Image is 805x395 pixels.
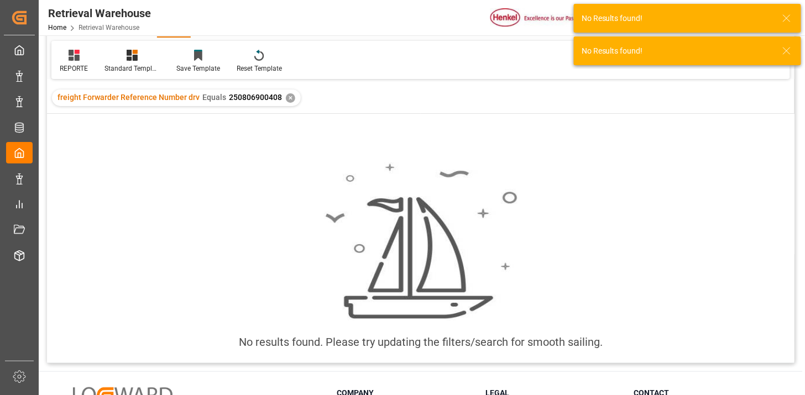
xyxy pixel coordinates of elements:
[60,64,88,73] div: REPORTE
[57,93,200,102] span: freight Forwarder Reference Number drv
[237,64,282,73] div: Reset Template
[104,64,160,73] div: Standard Templates
[324,162,517,320] img: smooth_sailing.jpeg
[239,334,603,350] div: No results found. Please try updating the filters/search for smooth sailing.
[202,93,226,102] span: Equals
[48,24,66,31] a: Home
[582,45,772,57] div: No Results found!
[286,93,295,103] div: ✕
[582,13,772,24] div: No Results found!
[176,64,220,73] div: Save Template
[229,93,282,102] span: 250806900408
[48,5,151,22] div: Retrieval Warehouse
[490,8,583,28] img: Henkel%20logo.jpg_1689854090.jpg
